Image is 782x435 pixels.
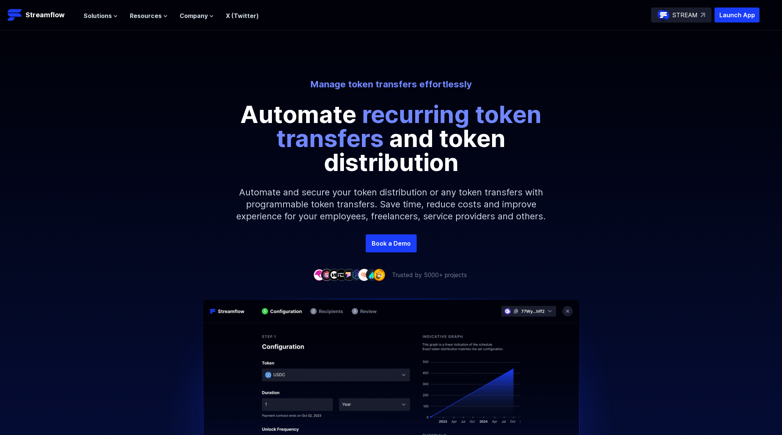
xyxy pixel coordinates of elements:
span: Resources [130,11,162,20]
img: company-8 [366,269,378,280]
p: Trusted by 5000+ projects [392,270,467,279]
img: Streamflow Logo [8,7,23,22]
img: company-4 [336,269,348,280]
img: company-9 [373,269,385,280]
img: company-6 [351,269,363,280]
p: Automate and token distribution [222,102,560,174]
span: Company [180,11,208,20]
p: Manage token transfers effortlessly [183,78,599,90]
button: Launch App [714,7,759,22]
button: Resources [130,11,168,20]
p: Streamflow [26,10,65,20]
span: recurring token transfers [276,100,542,153]
img: company-5 [343,269,355,280]
a: STREAM [651,7,711,22]
p: Automate and secure your token distribution or any token transfers with programmable token transf... [230,174,552,234]
a: Streamflow [8,7,76,22]
img: streamflow-logo-circle.png [657,9,669,21]
img: company-1 [313,269,325,280]
p: STREAM [672,10,698,19]
a: Book a Demo [366,234,417,252]
img: company-3 [328,269,340,280]
a: X (Twitter) [226,12,259,19]
button: Company [180,11,214,20]
img: company-7 [358,269,370,280]
span: Solutions [84,11,112,20]
img: company-2 [321,269,333,280]
button: Solutions [84,11,118,20]
img: top-right-arrow.svg [701,13,705,17]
